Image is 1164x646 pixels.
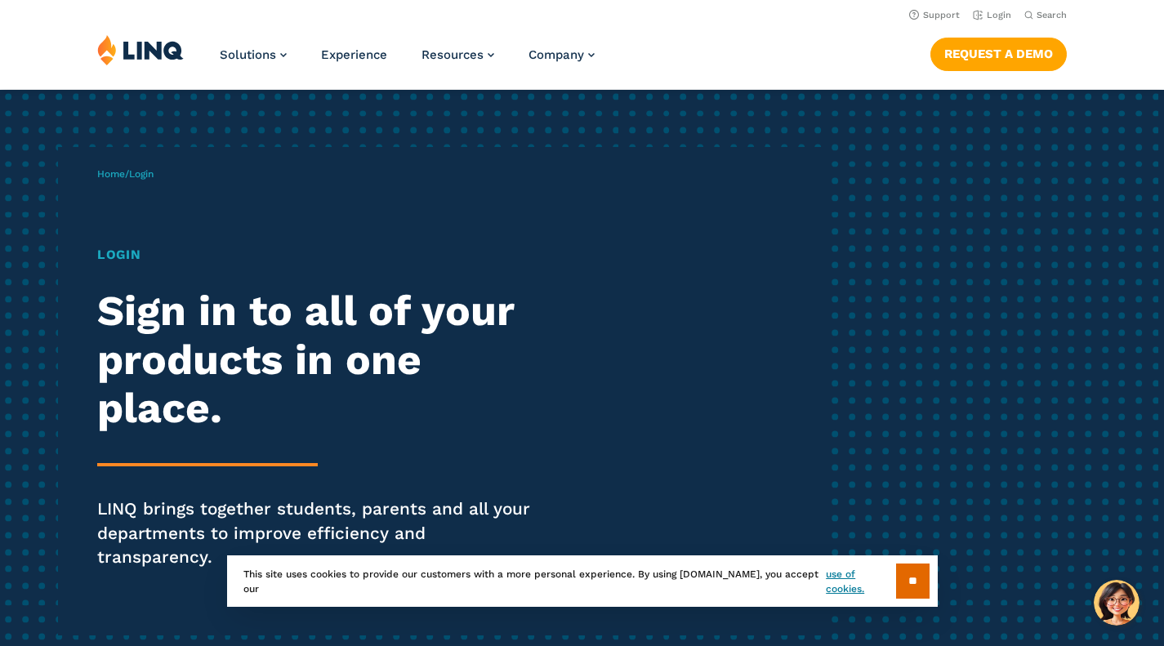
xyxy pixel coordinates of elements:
[97,168,154,180] span: /
[321,47,387,62] a: Experience
[930,38,1067,70] a: Request a Demo
[973,10,1011,20] a: Login
[1037,10,1067,20] span: Search
[826,567,895,596] a: use of cookies.
[909,10,960,20] a: Support
[129,168,154,180] span: Login
[97,287,546,431] h2: Sign in to all of your products in one place.
[97,497,546,570] p: LINQ brings together students, parents and all your departments to improve efficiency and transpa...
[421,47,484,62] span: Resources
[421,47,494,62] a: Resources
[1024,9,1067,21] button: Open Search Bar
[97,245,546,265] h1: Login
[97,34,184,65] img: LINQ | K‑12 Software
[1094,580,1139,626] button: Hello, have a question? Let’s chat.
[220,47,276,62] span: Solutions
[220,34,595,88] nav: Primary Navigation
[528,47,584,62] span: Company
[930,34,1067,70] nav: Button Navigation
[220,47,287,62] a: Solutions
[97,168,125,180] a: Home
[227,555,938,607] div: This site uses cookies to provide our customers with a more personal experience. By using [DOMAIN...
[528,47,595,62] a: Company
